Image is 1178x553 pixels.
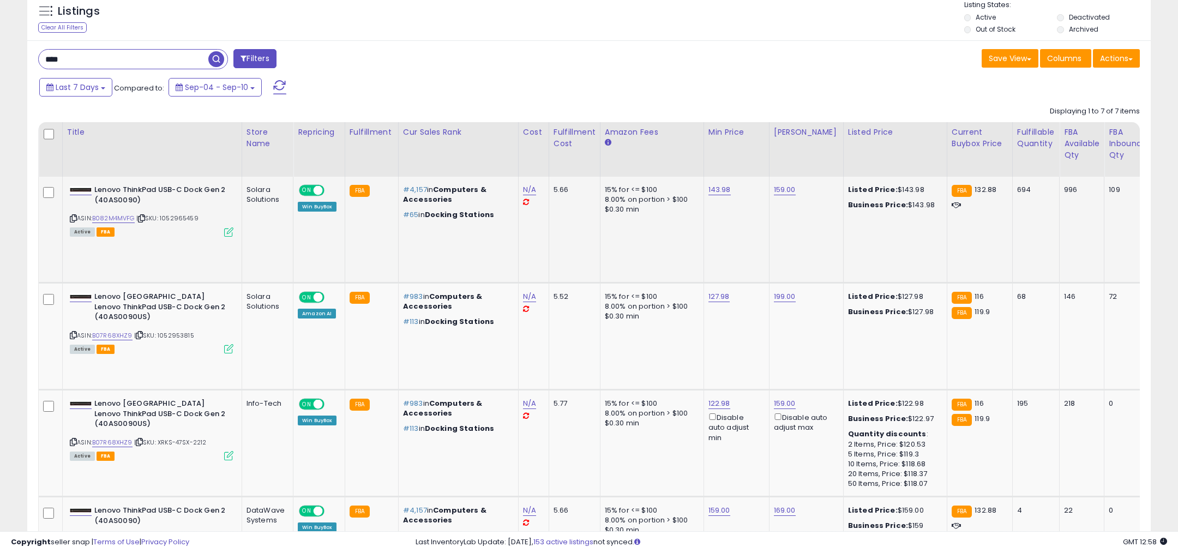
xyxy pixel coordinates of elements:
[403,184,427,195] span: #4,157
[554,127,596,149] div: Fulfillment Cost
[1064,127,1099,161] div: FBA Available Qty
[554,292,592,302] div: 5.52
[848,185,939,195] div: $143.98
[403,399,510,418] p: in
[848,292,939,302] div: $127.98
[403,210,510,220] p: in
[1064,506,1096,515] div: 22
[403,291,483,311] span: Computers & Accessories
[92,331,133,340] a: B07R68XHZ9
[403,184,486,205] span: Computers & Accessories
[975,398,983,408] span: 116
[247,185,285,205] div: Solara Solutions
[975,184,996,195] span: 132.88
[92,438,133,447] a: B07R68XHZ9
[403,423,419,434] span: #113
[848,449,939,459] div: 5 Items, Price: $119.3
[1109,292,1138,302] div: 72
[403,127,514,138] div: Cur Sales Rank
[70,185,233,236] div: ASIN:
[848,413,908,424] b: Business Price:
[425,209,494,220] span: Docking Stations
[975,413,990,424] span: 119.9
[976,25,1015,34] label: Out of Stock
[67,127,237,138] div: Title
[247,127,289,149] div: Store Name
[350,292,370,304] small: FBA
[848,459,939,469] div: 10 Items, Price: $118.68
[848,414,939,424] div: $122.97
[70,227,95,237] span: All listings currently available for purchase on Amazon
[298,202,336,212] div: Win BuyBox
[39,78,112,97] button: Last 7 Days
[403,185,510,205] p: in
[403,398,483,418] span: Computers & Accessories
[247,506,285,525] div: DataWave Systems
[708,505,730,516] a: 159.00
[11,537,189,548] div: seller snap | |
[708,398,730,409] a: 122.98
[533,537,593,547] a: 153 active listings
[848,291,898,302] b: Listed Price:
[92,214,135,223] a: B082M4MVFG
[605,127,699,138] div: Amazon Fees
[848,505,898,515] b: Listed Price:
[97,452,115,461] span: FBA
[94,292,227,325] b: Lenovo [GEOGRAPHIC_DATA] Lenovo ThinkPad USB-C Dock Gen 2 (40AS0090US)
[952,292,972,304] small: FBA
[848,127,942,138] div: Listed Price
[70,292,233,352] div: ASIN:
[605,399,695,408] div: 15% for <= $100
[774,411,835,432] div: Disable auto adjust max
[605,195,695,205] div: 8.00% on portion > $100
[233,49,276,68] button: Filters
[403,316,419,327] span: #113
[11,537,51,547] strong: Copyright
[848,469,939,479] div: 20 Items, Price: $118.37
[848,200,939,210] div: $143.98
[952,127,1008,149] div: Current Buybox Price
[97,227,115,237] span: FBA
[247,292,285,311] div: Solara Solutions
[708,127,765,138] div: Min Price
[848,399,939,408] div: $122.98
[848,184,898,195] b: Listed Price:
[708,184,731,195] a: 143.98
[298,127,340,138] div: Repricing
[1047,53,1081,64] span: Columns
[93,537,140,547] a: Terms of Use
[1123,537,1167,547] span: 2025-09-18 12:58 GMT
[300,186,314,195] span: ON
[605,506,695,515] div: 15% for <= $100
[403,398,423,408] span: #983
[523,505,536,516] a: N/A
[1109,185,1138,195] div: 109
[185,82,248,93] span: Sep-04 - Sep-10
[1064,399,1096,408] div: 218
[605,292,695,302] div: 15% for <= $100
[70,293,92,300] img: 21kWViXaTGL._SL40_.jpg
[1050,106,1140,117] div: Displaying 1 to 7 of 7 items
[169,78,262,97] button: Sep-04 - Sep-10
[300,400,314,409] span: ON
[952,399,972,411] small: FBA
[774,127,839,138] div: [PERSON_NAME]
[1040,49,1091,68] button: Columns
[298,416,336,425] div: Win BuyBox
[403,424,510,434] p: in
[403,292,510,311] p: in
[403,209,418,220] span: #65
[975,505,996,515] span: 132.88
[403,505,486,525] span: Computers & Accessories
[848,520,908,531] b: Business Price:
[1069,25,1098,34] label: Archived
[141,537,189,547] a: Privacy Policy
[1017,506,1051,515] div: 4
[774,184,796,195] a: 159.00
[97,345,115,354] span: FBA
[523,127,544,138] div: Cost
[114,83,164,93] span: Compared to:
[554,399,592,408] div: 5.77
[1017,127,1055,149] div: Fulfillable Quantity
[425,316,494,327] span: Docking Stations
